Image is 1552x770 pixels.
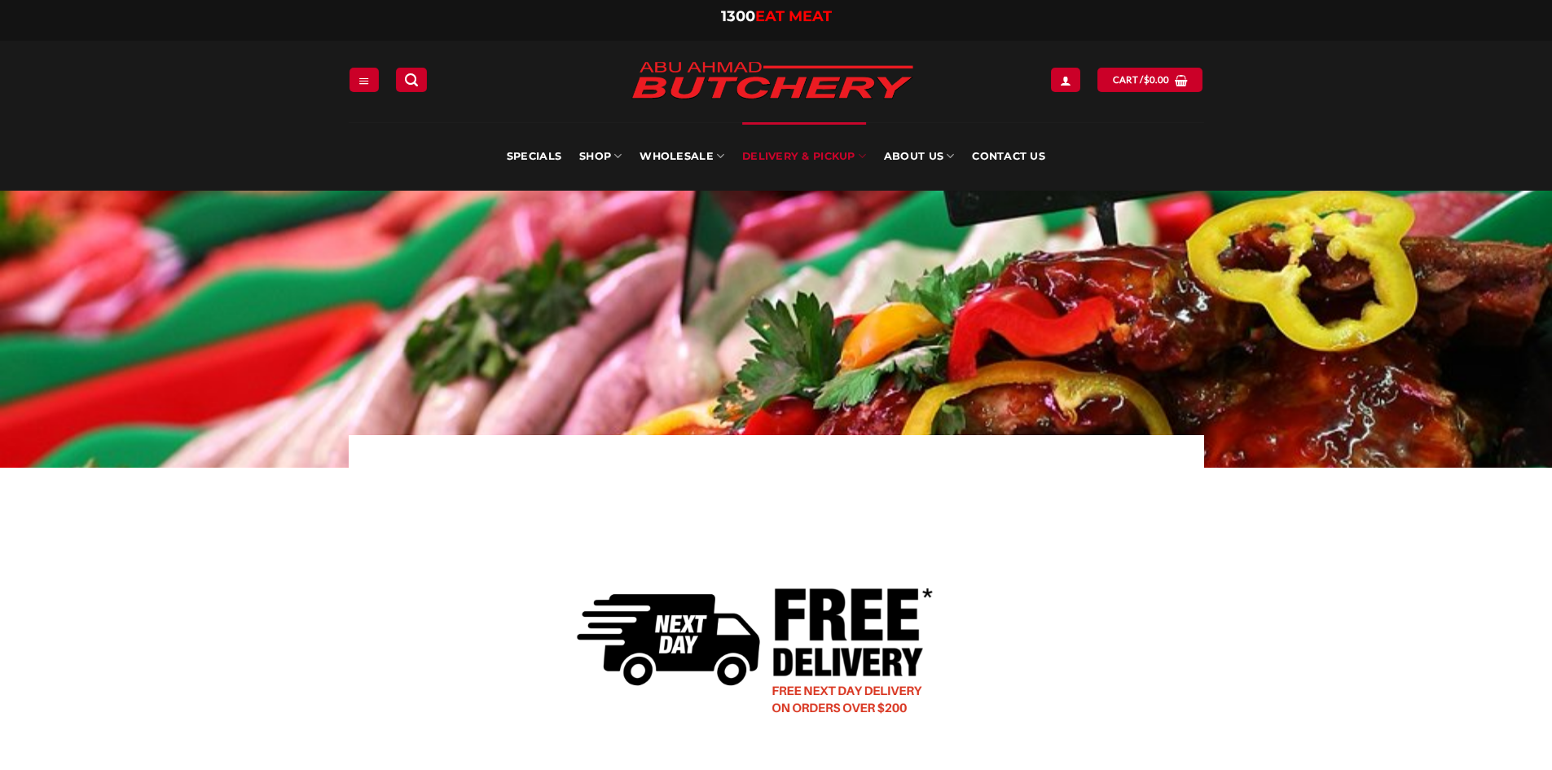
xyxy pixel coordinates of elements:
[1097,68,1202,91] a: View cart
[755,7,832,25] span: EAT MEAT
[972,122,1045,191] a: Contact Us
[1113,73,1170,87] span: Cart /
[350,68,379,91] a: Menu
[507,122,561,191] a: Specials
[640,122,724,191] a: Wholesale
[396,68,427,91] a: Search
[579,122,622,191] a: SHOP
[721,7,755,25] span: 1300
[1144,73,1150,87] span: $
[742,122,866,191] a: Delivery & Pickup
[721,7,832,25] a: 1300EAT MEAT
[884,122,954,191] a: About Us
[618,51,927,112] img: Abu Ahmad Butchery
[1051,68,1080,91] a: Login
[1144,74,1170,85] bdi: 0.00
